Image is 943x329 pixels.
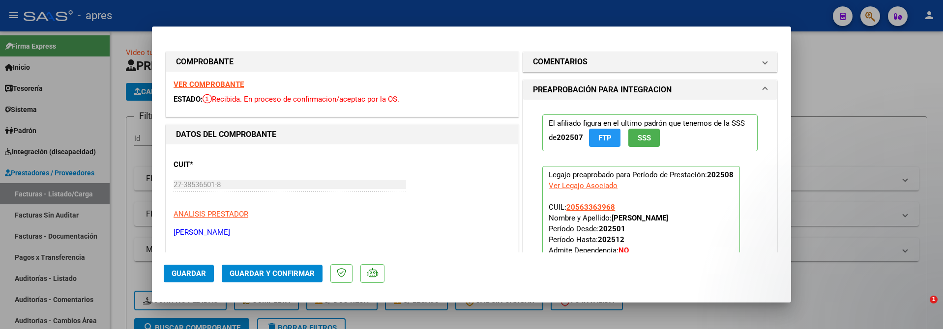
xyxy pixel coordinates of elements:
[176,130,276,139] strong: DATOS DEL COMPROBANTE
[523,80,777,100] mat-expansion-panel-header: PREAPROBACIÓN PARA INTEGRACION
[533,56,588,68] h1: COMENTARIOS
[523,52,777,72] mat-expansion-panel-header: COMENTARIOS
[542,166,740,297] p: Legajo preaprobado para Período de Prestación:
[174,95,203,104] span: ESTADO:
[542,114,758,151] p: El afiliado figura en el ultimo padrón que tenemos de la SSS de
[174,80,244,89] a: VER COMPROBANTE
[176,57,234,66] strong: COMPROBANTE
[164,265,214,282] button: Guardar
[589,129,620,147] button: FTP
[549,180,618,191] div: Ver Legajo Asociado
[174,210,248,219] span: ANALISIS PRESTADOR
[174,227,511,238] p: [PERSON_NAME]
[612,214,668,222] strong: [PERSON_NAME]
[523,100,777,319] div: PREAPROBACIÓN PARA INTEGRACION
[930,296,938,303] span: 1
[598,235,624,244] strong: 202512
[174,159,275,170] p: CUIT
[628,129,660,147] button: SSS
[619,246,629,255] strong: NO
[599,224,625,233] strong: 202501
[549,203,670,266] span: CUIL: Nombre y Apellido: Período Desde: Período Hasta: Admite Dependencia:
[172,269,206,278] span: Guardar
[222,265,323,282] button: Guardar y Confirmar
[230,269,315,278] span: Guardar y Confirmar
[598,134,612,142] span: FTP
[557,133,583,142] strong: 202507
[638,134,651,142] span: SSS
[910,296,933,319] iframe: Intercom live chat
[533,84,672,96] h1: PREAPROBACIÓN PARA INTEGRACION
[566,203,615,212] span: 20563363968
[203,95,399,104] span: Recibida. En proceso de confirmacion/aceptac por la OS.
[707,170,734,179] strong: 202508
